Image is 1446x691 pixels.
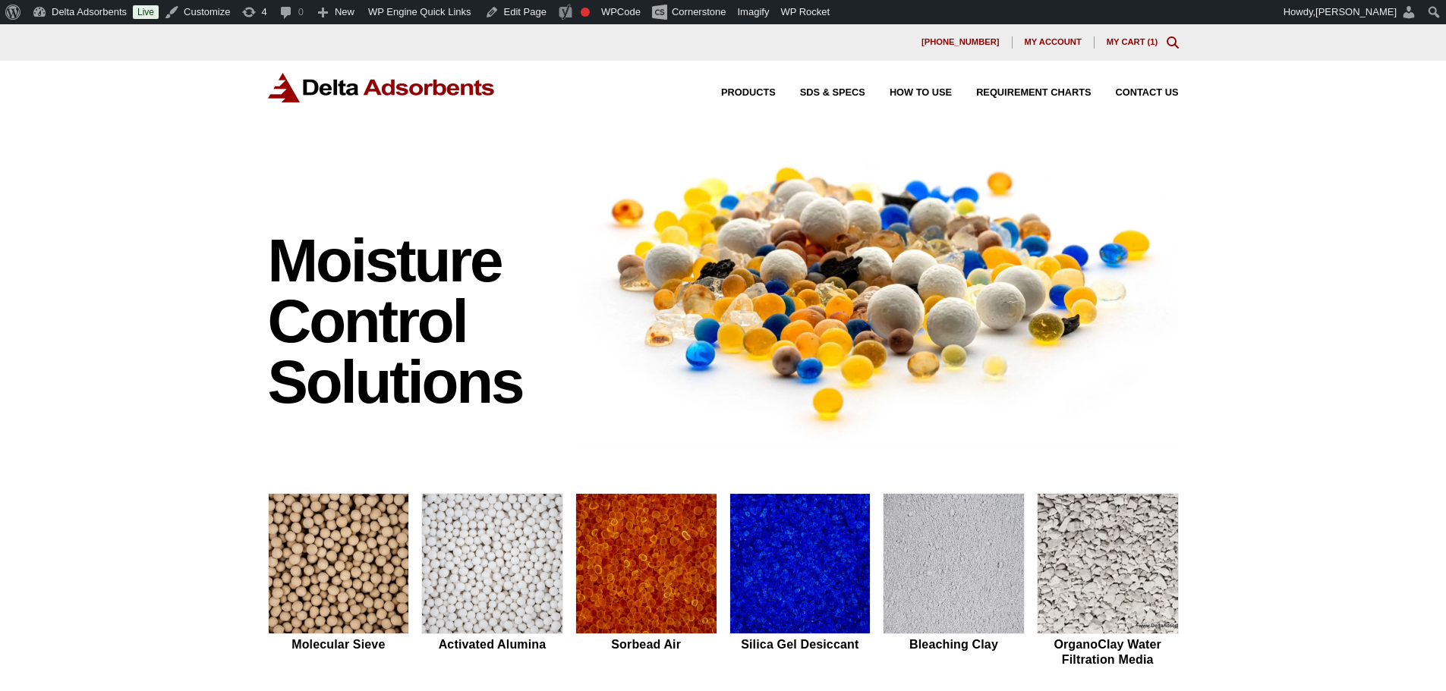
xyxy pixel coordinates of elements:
a: Activated Alumina [421,493,563,669]
a: Contact Us [1092,88,1179,98]
span: My account [1025,38,1082,46]
a: Molecular Sieve [268,493,410,669]
a: Live [133,5,159,19]
span: Requirement Charts [976,88,1091,98]
a: My account [1013,36,1095,49]
h2: Silica Gel Desiccant [729,637,871,652]
a: SDS & SPECS [776,88,865,98]
span: 1 [1150,37,1155,46]
span: [PERSON_NAME] [1315,6,1397,17]
a: My Cart (1) [1107,37,1158,46]
a: Products [697,88,776,98]
h1: Moisture Control Solutions [268,231,561,413]
img: Delta Adsorbents [268,73,496,102]
h2: Sorbead Air [575,637,717,652]
span: Contact Us [1116,88,1179,98]
span: How to Use [890,88,952,98]
div: Toggle Modal Content [1167,36,1179,49]
a: How to Use [865,88,952,98]
a: [PHONE_NUMBER] [909,36,1013,49]
a: Bleaching Clay [883,493,1025,669]
a: Silica Gel Desiccant [729,493,871,669]
span: [PHONE_NUMBER] [921,38,1000,46]
h2: Molecular Sieve [268,637,410,652]
img: Image [575,139,1179,444]
span: SDS & SPECS [800,88,865,98]
a: OrganoClay Water Filtration Media [1037,493,1179,669]
h2: Bleaching Clay [883,637,1025,652]
a: Requirement Charts [952,88,1091,98]
h2: Activated Alumina [421,637,563,652]
div: Focus keyphrase not set [581,8,590,17]
a: Sorbead Air [575,493,717,669]
span: Products [721,88,776,98]
h2: OrganoClay Water Filtration Media [1037,637,1179,666]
